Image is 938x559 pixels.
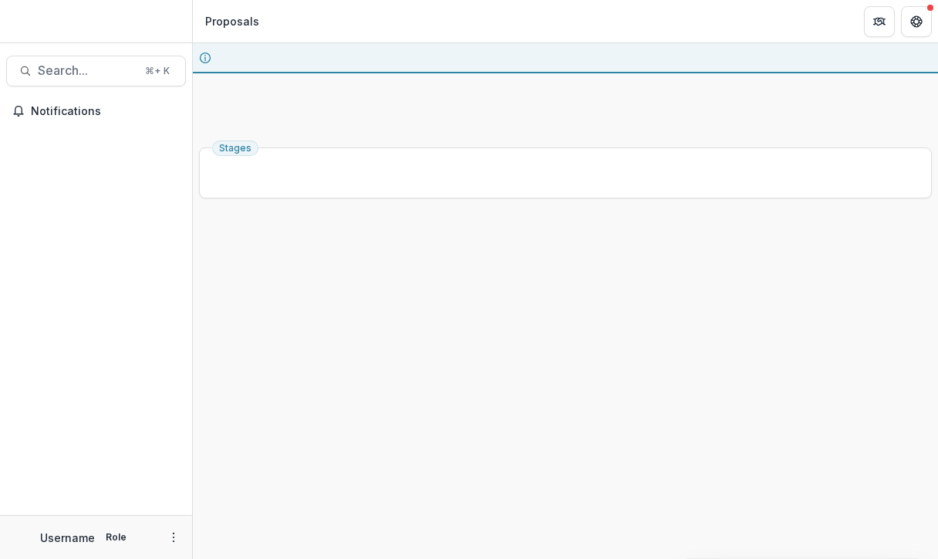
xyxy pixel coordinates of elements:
[101,530,131,544] p: Role
[6,56,186,86] button: Search...
[199,10,265,32] nav: breadcrumb
[38,63,136,78] span: Search...
[6,99,186,124] button: Notifications
[164,528,183,547] button: More
[205,13,259,29] div: Proposals
[901,6,932,37] button: Get Help
[864,6,895,37] button: Partners
[219,143,251,154] span: Stages
[31,105,180,118] span: Notifications
[142,63,173,80] div: ⌘ + K
[40,530,95,546] p: Username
